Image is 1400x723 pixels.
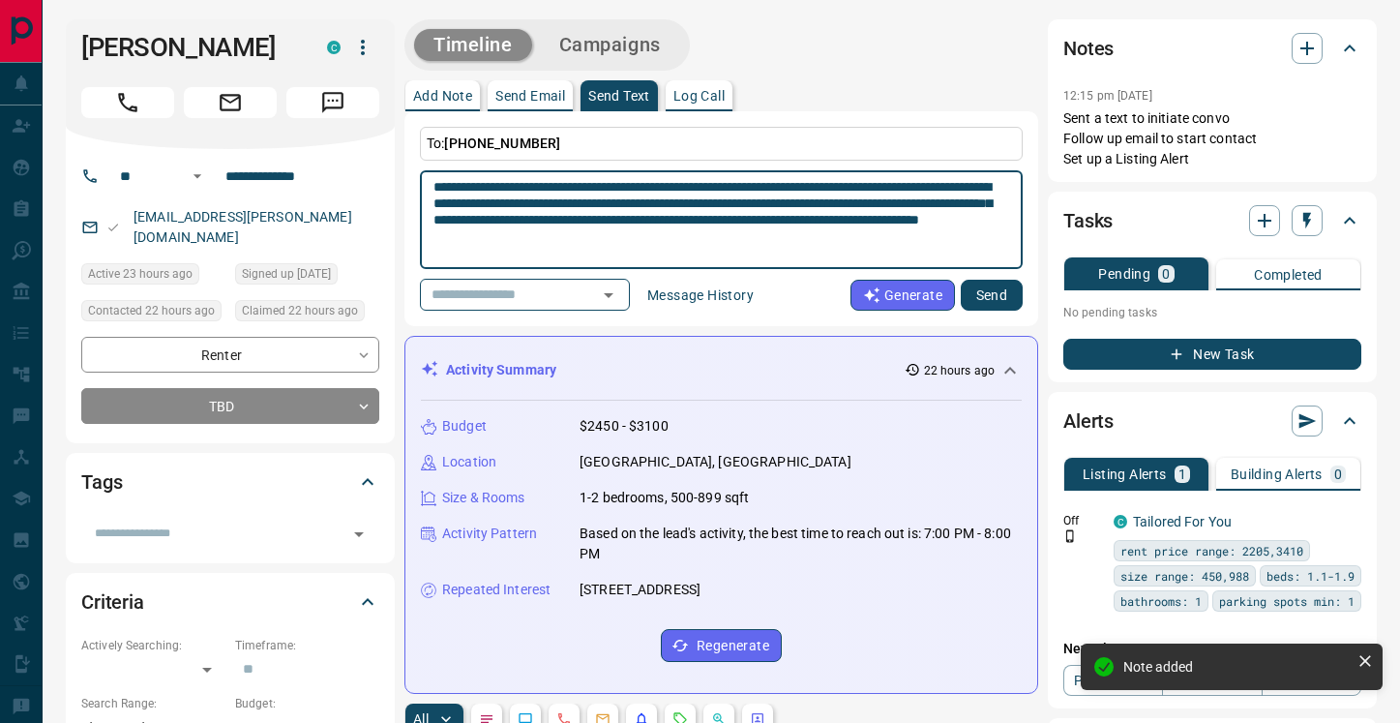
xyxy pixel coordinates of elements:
div: Tags [81,459,379,505]
p: Repeated Interest [442,580,551,600]
p: Search Range: [81,695,225,712]
p: Send Email [495,89,565,103]
p: Budget [442,416,487,437]
div: Thu Aug 14 2025 [81,263,225,290]
svg: Push Notification Only [1063,529,1077,543]
button: New Task [1063,339,1361,370]
h2: Notes [1063,33,1114,64]
button: Send [961,280,1023,311]
p: Building Alerts [1231,467,1323,481]
button: Campaigns [540,29,680,61]
p: Activity Pattern [442,524,537,544]
p: Log Call [673,89,725,103]
p: 0 [1162,267,1170,281]
p: Budget: [235,695,379,712]
h2: Alerts [1063,406,1114,437]
p: New Alert: [1063,639,1361,659]
h2: Tags [81,467,122,497]
div: condos.ca [1114,515,1127,528]
p: Activity Summary [446,360,556,380]
button: Open [186,165,209,188]
p: 0 [1334,467,1342,481]
div: Notes [1063,25,1361,72]
p: Sent a text to initiate convo Follow up email to start contact Set up a Listing Alert [1063,108,1361,169]
p: $2450 - $3100 [580,416,669,437]
h2: Tasks [1063,205,1113,236]
span: Contacted 22 hours ago [88,301,215,320]
p: 1-2 bedrooms, 500-899 sqft [580,488,749,508]
span: Claimed 22 hours ago [242,301,358,320]
span: Active 23 hours ago [88,264,193,284]
button: Generate [850,280,955,311]
p: Add Note [413,89,472,103]
button: Timeline [414,29,532,61]
h2: Criteria [81,587,144,618]
div: Note added [1123,659,1350,675]
div: Alerts [1063,398,1361,444]
p: Off [1063,512,1102,529]
p: Send Text [588,89,650,103]
p: 22 hours ago [924,362,995,379]
span: bathrooms: 1 [1120,591,1202,611]
div: condos.ca [327,41,341,54]
p: Timeframe: [235,637,379,654]
span: size range: 450,988 [1120,566,1249,586]
div: Tue Aug 08 2023 [235,263,379,290]
button: Open [345,521,372,548]
h1: [PERSON_NAME] [81,32,298,63]
div: Activity Summary22 hours ago [421,352,1022,388]
a: Tailored For You [1133,514,1232,529]
svg: Email Valid [106,221,120,234]
a: [EMAIL_ADDRESS][PERSON_NAME][DOMAIN_NAME] [134,209,352,245]
p: 1 [1178,467,1186,481]
p: Pending [1098,267,1150,281]
p: Location [442,452,496,472]
span: rent price range: 2205,3410 [1120,541,1303,560]
div: Renter [81,337,379,373]
span: beds: 1.1-1.9 [1266,566,1355,586]
p: [GEOGRAPHIC_DATA], [GEOGRAPHIC_DATA] [580,452,851,472]
span: Email [184,87,277,118]
div: Thu Aug 14 2025 [235,300,379,327]
p: Actively Searching: [81,637,225,654]
p: Based on the lead's activity, the best time to reach out is: 7:00 PM - 8:00 PM [580,524,1022,564]
span: Call [81,87,174,118]
div: TBD [81,388,379,424]
p: Completed [1254,268,1323,282]
p: No pending tasks [1063,298,1361,327]
button: Open [595,282,622,309]
p: Listing Alerts [1083,467,1167,481]
div: Tasks [1063,197,1361,244]
p: Size & Rooms [442,488,525,508]
div: Thu Aug 14 2025 [81,300,225,327]
span: Message [286,87,379,118]
a: Property [1063,665,1163,696]
button: Message History [636,280,765,311]
span: parking spots min: 1 [1219,591,1355,611]
span: Signed up [DATE] [242,264,331,284]
p: 12:15 pm [DATE] [1063,89,1152,103]
p: To: [420,127,1023,161]
button: Regenerate [661,629,782,662]
p: [STREET_ADDRESS] [580,580,700,600]
span: [PHONE_NUMBER] [444,136,560,151]
div: Criteria [81,579,379,625]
